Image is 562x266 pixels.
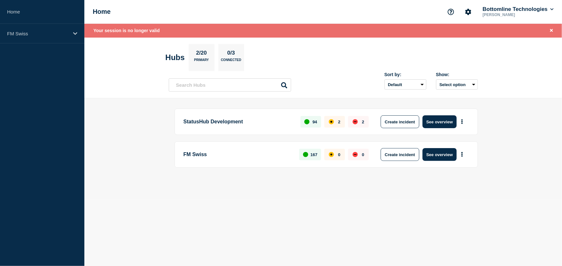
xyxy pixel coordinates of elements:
h2: Hubs [166,53,185,62]
div: Sort by: [385,72,426,77]
p: FM Swiss [184,148,292,161]
button: Close banner [548,27,556,34]
button: Bottomline Technologies [481,6,555,13]
p: 0/3 [225,50,237,58]
div: up [303,152,308,157]
select: Sort by [385,79,426,90]
p: 167 [310,152,318,157]
p: 2 [338,120,340,124]
button: More actions [458,116,466,128]
p: FM Swiss [7,31,69,36]
button: Create incident [381,115,419,128]
button: See overview [423,115,457,128]
button: Select option [436,79,478,90]
p: 0 [338,152,340,157]
p: 2 [362,120,364,124]
button: Account settings [462,5,475,19]
h1: Home [93,8,111,15]
div: Show: [436,72,478,77]
div: down [353,119,358,124]
p: Primary [194,58,209,65]
button: Support [444,5,458,19]
p: Connected [221,58,241,65]
div: down [353,152,358,157]
p: [PERSON_NAME] [481,13,548,17]
button: More actions [458,149,466,161]
p: StatusHub Development [184,115,293,128]
input: Search Hubs [169,78,291,92]
p: 0 [362,152,364,157]
p: 2/20 [194,50,209,58]
p: 94 [312,120,317,124]
div: up [304,119,310,124]
button: See overview [423,148,457,161]
div: affected [329,119,334,124]
button: Create incident [381,148,419,161]
div: affected [329,152,334,157]
span: Your session is no longer valid [93,28,160,33]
